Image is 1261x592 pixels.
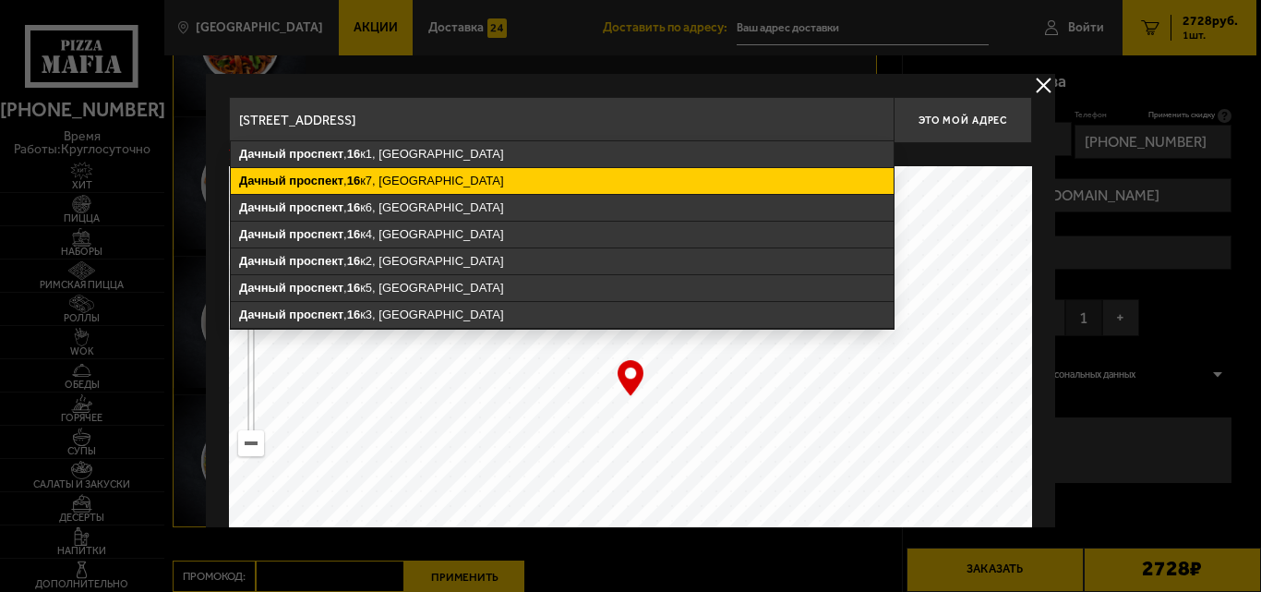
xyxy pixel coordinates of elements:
[239,174,286,187] ymaps: Дачный
[229,97,894,143] input: Введите адрес доставки
[289,174,343,187] ymaps: проспект
[239,308,286,321] ymaps: Дачный
[231,302,894,328] ymaps: , к3, [GEOGRAPHIC_DATA]
[347,147,360,161] ymaps: 16
[231,141,894,167] ymaps: , к1, [GEOGRAPHIC_DATA]
[289,254,343,268] ymaps: проспект
[347,227,360,241] ymaps: 16
[289,200,343,214] ymaps: проспект
[239,200,286,214] ymaps: Дачный
[239,227,286,241] ymaps: Дачный
[229,148,489,163] p: Укажите дом на карте или в поле ввода
[239,147,286,161] ymaps: Дачный
[347,200,360,214] ymaps: 16
[289,147,343,161] ymaps: проспект
[347,308,360,321] ymaps: 16
[347,254,360,268] ymaps: 16
[239,254,286,268] ymaps: Дачный
[289,227,343,241] ymaps: проспект
[231,275,894,301] ymaps: , к5, [GEOGRAPHIC_DATA]
[231,248,894,274] ymaps: , к2, [GEOGRAPHIC_DATA]
[1032,74,1055,97] button: delivery type
[919,115,1007,127] span: Это мой адрес
[894,97,1032,143] button: Это мой адрес
[347,174,360,187] ymaps: 16
[239,281,286,295] ymaps: Дачный
[231,168,894,194] ymaps: , к7, [GEOGRAPHIC_DATA]
[289,281,343,295] ymaps: проспект
[231,222,894,248] ymaps: , к4, [GEOGRAPHIC_DATA]
[231,195,894,221] ymaps: , к6, [GEOGRAPHIC_DATA]
[347,281,360,295] ymaps: 16
[289,308,343,321] ymaps: проспект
